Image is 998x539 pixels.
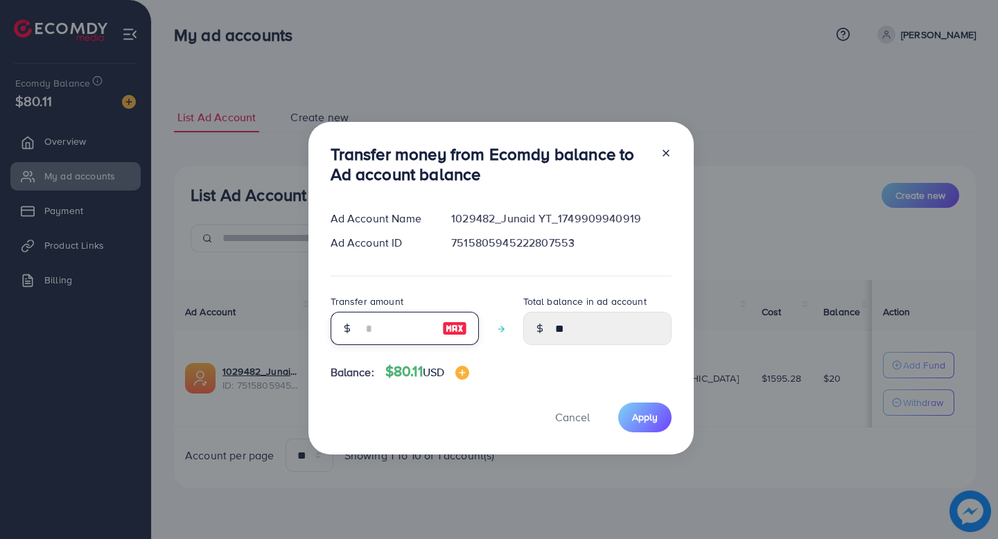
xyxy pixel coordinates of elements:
[538,403,607,432] button: Cancel
[632,410,658,424] span: Apply
[618,403,672,432] button: Apply
[555,409,590,425] span: Cancel
[455,366,469,380] img: image
[442,320,467,337] img: image
[331,144,649,184] h3: Transfer money from Ecomdy balance to Ad account balance
[423,364,444,380] span: USD
[440,211,682,227] div: 1029482_Junaid YT_1749909940919
[385,363,469,380] h4: $80.11
[319,211,441,227] div: Ad Account Name
[523,294,647,308] label: Total balance in ad account
[331,294,403,308] label: Transfer amount
[319,235,441,251] div: Ad Account ID
[331,364,374,380] span: Balance:
[440,235,682,251] div: 7515805945222807553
